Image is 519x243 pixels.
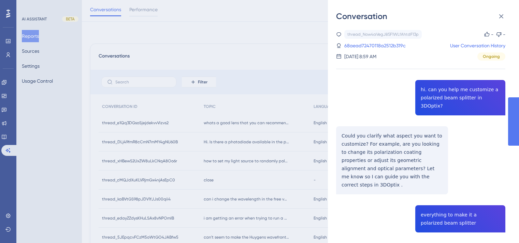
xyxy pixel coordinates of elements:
div: thread_Now4aVegJ85F1WLfAhtdF13p [347,32,419,37]
span: Ongoing [483,54,500,59]
div: - [503,30,505,38]
a: 68aead72470118a2512b319c [344,42,406,50]
div: - [491,30,493,38]
div: [DATE] 8:59 AM [344,52,376,61]
iframe: UserGuiding AI Assistant Launcher [490,216,511,237]
div: Conversation [336,11,511,22]
a: User Conversation History [450,42,505,50]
